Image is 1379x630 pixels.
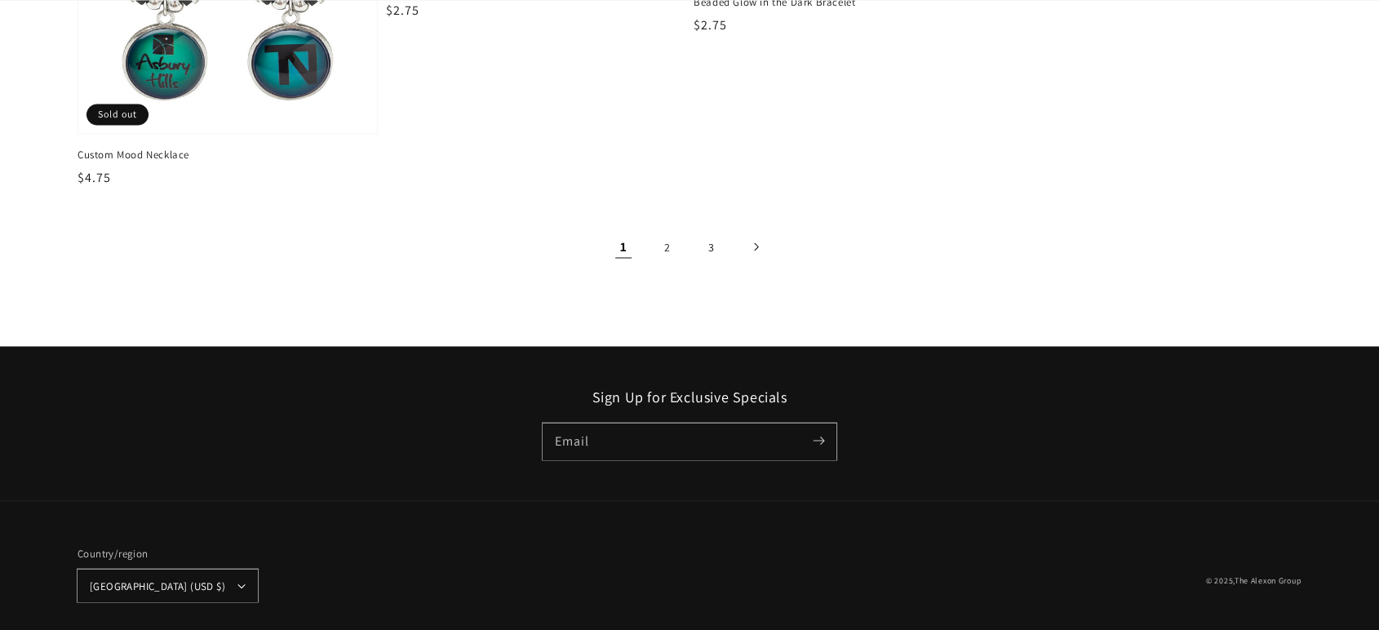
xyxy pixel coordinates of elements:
a: The Alexon Group [1235,575,1301,585]
small: © 2025, [1206,575,1301,585]
h2: Country/region [78,545,258,561]
button: Subscribe [800,423,836,459]
a: Page 2 [650,228,685,264]
h2: Sign Up for Exclusive Specials [78,387,1301,406]
span: Custom Mood Necklace [78,148,378,162]
a: Next page [738,228,774,264]
span: Page 1 [605,228,641,264]
a: Page 3 [694,228,729,264]
nav: Pagination [78,228,1301,264]
span: $4.75 [78,169,111,186]
span: $2.75 [694,16,727,33]
span: $2.75 [386,2,419,19]
span: Sold out [86,104,149,125]
button: [GEOGRAPHIC_DATA] (USD $) [78,569,258,601]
